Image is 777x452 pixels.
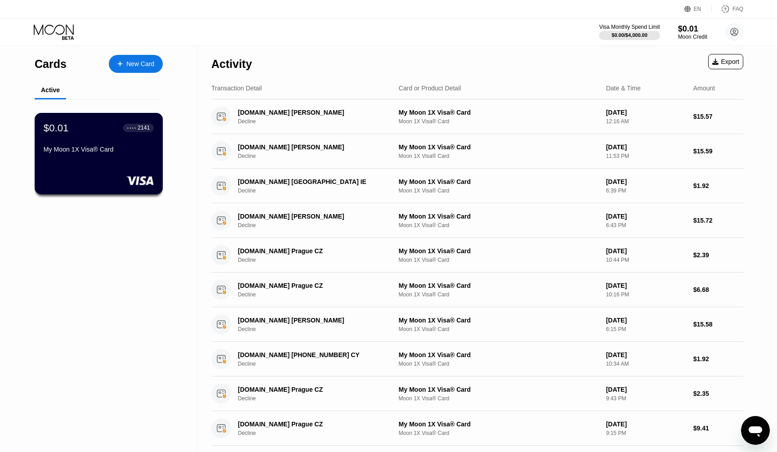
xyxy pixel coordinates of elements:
div: $2.35 [693,390,743,397]
div: FAQ [732,6,743,12]
div: [DOMAIN_NAME] [GEOGRAPHIC_DATA] IEDeclineMy Moon 1X Visa® CardMoon 1X Visa® Card[DATE]6:39 PM$1.92 [211,169,743,203]
div: [DOMAIN_NAME] Prague CZDeclineMy Moon 1X Visa® CardMoon 1X Visa® Card[DATE]9:15 PM$9.41 [211,411,743,446]
div: $15.72 [693,217,743,224]
iframe: Button to launch messaging window [741,416,770,445]
div: [DATE] [606,386,686,393]
div: Active [41,86,60,94]
div: My Moon 1X Visa® Card [399,109,599,116]
div: [DATE] [606,178,686,185]
div: [DOMAIN_NAME] [PHONE_NUMBER] CYDeclineMy Moon 1X Visa® CardMoon 1X Visa® Card[DATE]10:34 AM$1.92 [211,342,743,376]
div: Decline [238,153,400,159]
div: My Moon 1X Visa® Card [399,421,599,428]
div: My Moon 1X Visa® Card [399,178,599,185]
div: EN [694,6,701,12]
div: [DOMAIN_NAME] Prague CZ [238,386,388,393]
div: [DOMAIN_NAME] [PERSON_NAME]DeclineMy Moon 1X Visa® CardMoon 1X Visa® Card[DATE]12:16 AM$15.57 [211,99,743,134]
div: Moon 1X Visa® Card [399,118,599,125]
div: [DOMAIN_NAME] [PERSON_NAME] [238,109,388,116]
div: My Moon 1X Visa® Card [399,247,599,255]
div: EN [684,4,712,13]
div: Moon 1X Visa® Card [399,222,599,228]
div: 9:43 PM [606,395,686,402]
div: Decline [238,222,400,228]
div: [DOMAIN_NAME] [GEOGRAPHIC_DATA] IE [238,178,388,185]
div: My Moon 1X Visa® Card [399,282,599,289]
div: [DOMAIN_NAME] [PERSON_NAME]DeclineMy Moon 1X Visa® CardMoon 1X Visa® Card[DATE]6:43 PM$15.72 [211,203,743,238]
div: Moon 1X Visa® Card [399,361,599,367]
div: ● ● ● ● [127,126,136,129]
div: 12:16 AM [606,118,686,125]
div: 10:16 PM [606,291,686,298]
div: [DATE] [606,109,686,116]
div: $0.01● ● ● ●2141My Moon 1X Visa® Card [35,113,162,194]
div: My Moon 1X Visa® Card [399,317,599,324]
div: [DOMAIN_NAME] [PERSON_NAME] [238,143,388,151]
div: 10:44 PM [606,257,686,263]
div: My Moon 1X Visa® Card [44,146,154,153]
div: $1.92 [693,182,743,189]
div: $15.58 [693,321,743,328]
div: [DATE] [606,351,686,358]
div: My Moon 1X Visa® Card [399,213,599,220]
div: Moon Credit [678,34,707,40]
div: Visa Monthly Spend Limit$0.00/$4,000.00 [599,24,660,40]
div: $6.68 [693,286,743,293]
div: [DATE] [606,143,686,151]
div: Moon 1X Visa® Card [399,257,599,263]
div: 11:53 PM [606,153,686,159]
div: $0.01Moon Credit [678,24,707,40]
div: Amount [693,85,715,92]
div: [DOMAIN_NAME] Prague CZDeclineMy Moon 1X Visa® CardMoon 1X Visa® Card[DATE]10:16 PM$6.68 [211,273,743,307]
div: $0.01 [678,24,707,34]
div: Decline [238,257,400,263]
div: $0.01 [44,122,69,134]
div: Moon 1X Visa® Card [399,291,599,298]
div: My Moon 1X Visa® Card [399,386,599,393]
div: $15.57 [693,113,743,120]
div: [DATE] [606,213,686,220]
div: Decline [238,430,400,436]
div: [DOMAIN_NAME] Prague CZDeclineMy Moon 1X Visa® CardMoon 1X Visa® Card[DATE]10:44 PM$2.39 [211,238,743,273]
div: Decline [238,395,400,402]
div: $9.41 [693,425,743,432]
div: New Card [109,55,163,73]
div: [DATE] [606,247,686,255]
div: Decline [238,361,400,367]
div: [DOMAIN_NAME] Prague CZDeclineMy Moon 1X Visa® CardMoon 1X Visa® Card[DATE]9:43 PM$2.35 [211,376,743,411]
div: Moon 1X Visa® Card [399,153,599,159]
div: Activity [211,58,252,71]
div: 9:15 PM [606,430,686,436]
div: Moon 1X Visa® Card [399,326,599,332]
div: Moon 1X Visa® Card [399,395,599,402]
div: $15.59 [693,148,743,155]
div: $1.92 [693,355,743,362]
div: Moon 1X Visa® Card [399,188,599,194]
div: Decline [238,326,400,332]
div: Visa Monthly Spend Limit [599,24,660,30]
div: 2141 [138,125,150,131]
div: 6:15 PM [606,326,686,332]
div: [DOMAIN_NAME] Prague CZ [238,421,388,428]
div: [DOMAIN_NAME] [PERSON_NAME] [238,213,388,220]
div: [DOMAIN_NAME] Prague CZ [238,247,388,255]
div: $0.00 / $4,000.00 [612,32,647,38]
div: Export [708,54,743,69]
div: [DOMAIN_NAME] [PERSON_NAME]DeclineMy Moon 1X Visa® CardMoon 1X Visa® Card[DATE]11:53 PM$15.59 [211,134,743,169]
div: 6:43 PM [606,222,686,228]
div: 6:39 PM [606,188,686,194]
div: Export [712,58,739,65]
div: Decline [238,188,400,194]
div: 10:34 AM [606,361,686,367]
div: Date & Time [606,85,641,92]
div: [DATE] [606,282,686,289]
div: Card or Product Detail [399,85,461,92]
div: $2.39 [693,251,743,259]
div: Cards [35,58,67,71]
div: [DATE] [606,317,686,324]
div: [DOMAIN_NAME] Prague CZ [238,282,388,289]
div: Moon 1X Visa® Card [399,430,599,436]
div: Transaction Detail [211,85,262,92]
div: [DOMAIN_NAME] [PERSON_NAME] [238,317,388,324]
div: Decline [238,118,400,125]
